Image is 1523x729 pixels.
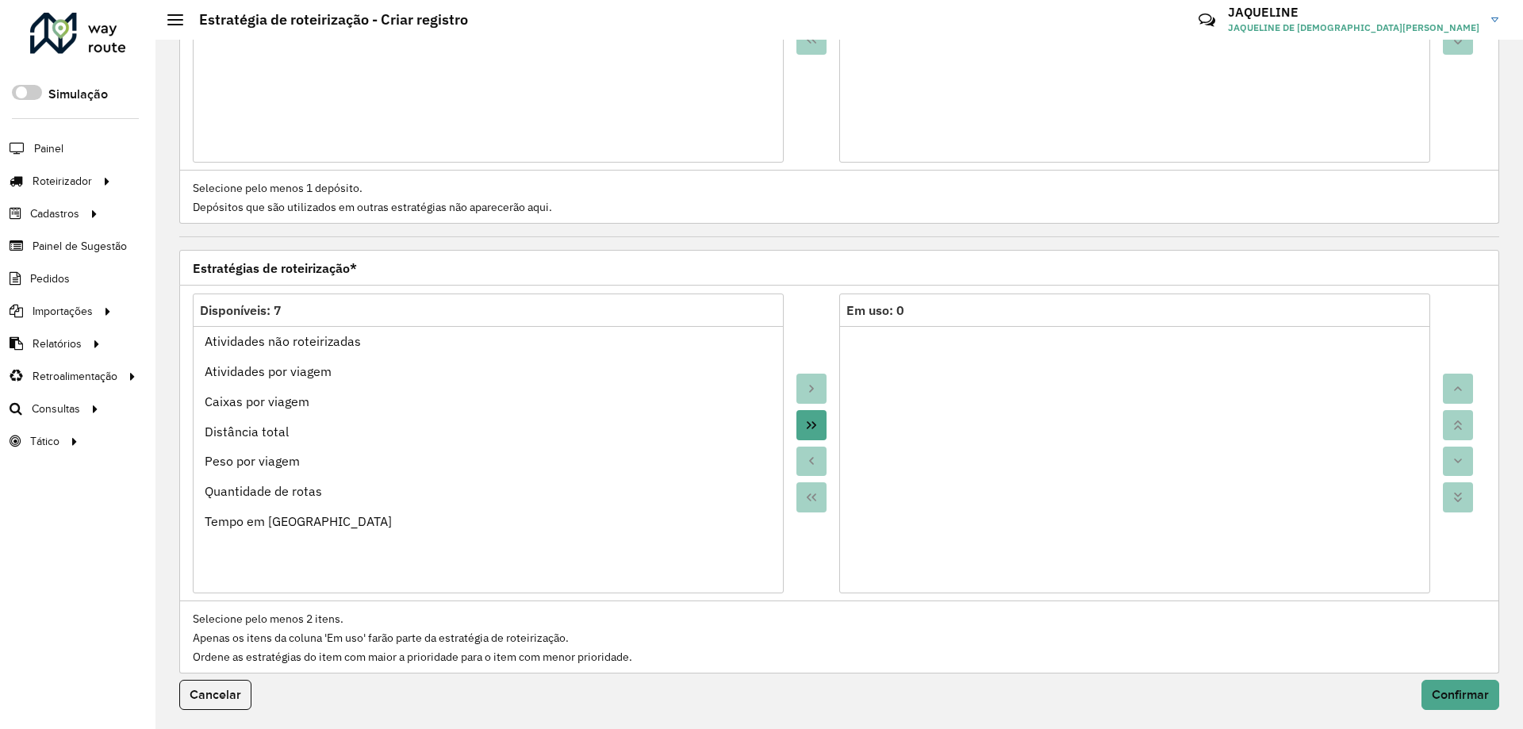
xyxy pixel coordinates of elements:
div: Peso por viagem [205,451,773,470]
small: Depósitos que são utilizados em outras estratégias não aparecerão aqui. [193,200,552,214]
span: Cancelar [190,688,241,701]
div: Tempo em [GEOGRAPHIC_DATA] [205,512,773,531]
button: Cancelar [179,680,251,710]
span: Roteirizador [33,173,92,190]
div: Distância total [205,422,773,441]
small: Apenas os itens da coluna 'Em uso' farão parte da estratégia de roteirização. [193,631,569,645]
span: JAQUELINE DE [DEMOGRAPHIC_DATA][PERSON_NAME] [1228,21,1479,35]
span: Importações [33,303,93,320]
button: Move All to Target [796,410,827,440]
div: Atividades não roteirizadas [205,332,773,351]
span: Pedidos [30,270,70,287]
small: Ordene as estratégias do item com maior a prioridade para o item com menor prioridade. [193,650,632,664]
h2: Estratégia de roteirização - Criar registro [183,11,468,29]
span: Painel de Sugestão [33,238,127,255]
button: Confirmar [1421,680,1499,710]
span: Painel [34,140,63,157]
span: Retroalimentação [33,368,117,385]
span: Cadastros [30,205,79,222]
div: Disponíveis: 7 [200,301,777,320]
a: Contato Rápido [1190,3,1224,37]
div: Quantidade de rotas [205,482,773,501]
div: Caixas por viagem [205,392,773,411]
label: Simulação [48,85,108,104]
span: Estratégias de roteirização* [193,262,357,274]
span: Relatórios [33,336,82,352]
span: Confirmar [1432,688,1489,701]
div: Atividades por viagem [205,362,773,381]
h3: JAQUELINE [1228,5,1479,20]
span: Consultas [32,401,80,417]
small: Selecione pelo menos 1 depósito. [193,181,363,195]
small: Selecione pelo menos 2 itens. [193,612,343,626]
div: Em uso: 0 [846,301,1423,320]
span: Tático [30,433,59,450]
